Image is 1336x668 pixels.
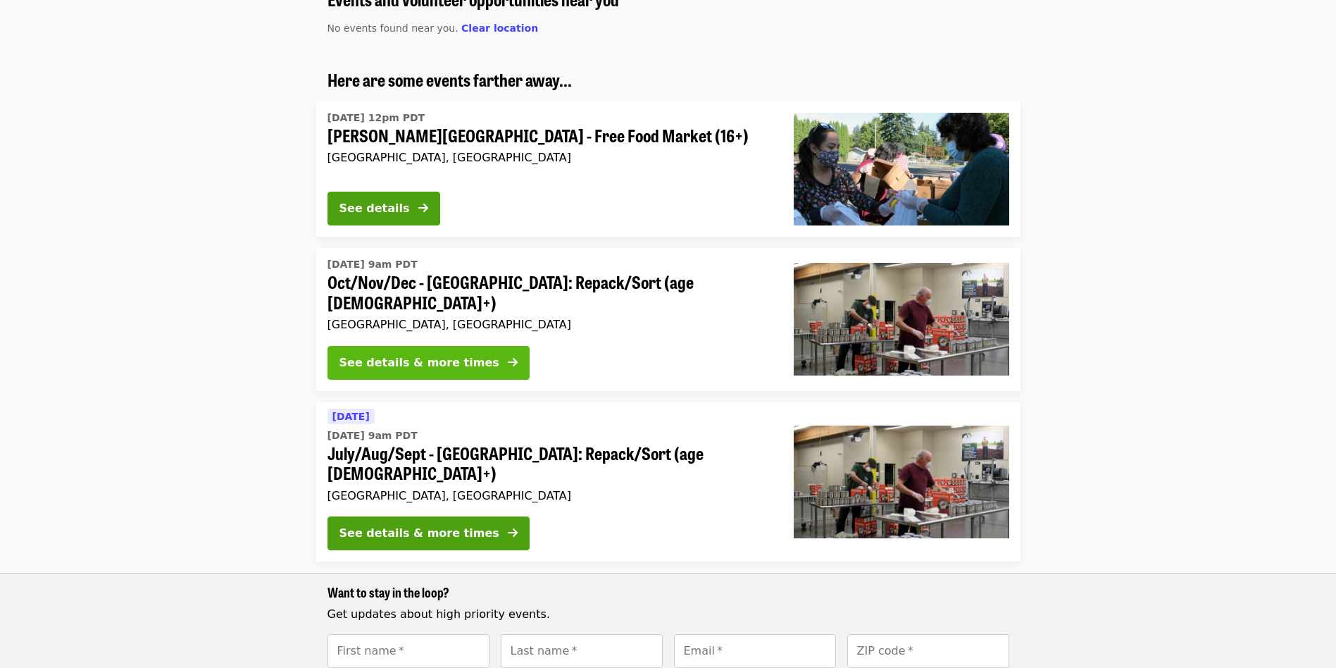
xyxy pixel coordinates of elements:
span: [PERSON_NAME][GEOGRAPHIC_DATA] - Free Food Market (16+) [327,125,771,146]
span: No events found near you. [327,23,458,34]
input: [object Object] [847,634,1009,668]
span: Clear location [461,23,538,34]
img: July/Aug/Sept - Portland: Repack/Sort (age 16+) organized by Oregon Food Bank [794,426,1009,538]
span: July/Aug/Sept - [GEOGRAPHIC_DATA]: Repack/Sort (age [DEMOGRAPHIC_DATA]+) [327,443,771,484]
span: Want to stay in the loop? [327,583,449,601]
a: See details for "Oct/Nov/Dec - Portland: Repack/Sort (age 16+)" [316,248,1020,391]
input: [object Object] [327,634,489,668]
input: [object Object] [501,634,663,668]
img: Oct/Nov/Dec - Portland: Repack/Sort (age 16+) organized by Oregon Food Bank [794,263,1009,376]
time: [DATE] 9am PDT [327,257,418,272]
button: See details & more times [327,346,530,380]
img: Sitton Elementary - Free Food Market (16+) organized by Oregon Food Bank [794,113,1009,225]
i: arrow-right icon [508,356,518,369]
span: Get updates about high priority events. [327,607,550,621]
span: Oct/Nov/Dec - [GEOGRAPHIC_DATA]: Repack/Sort (age [DEMOGRAPHIC_DATA]+) [327,272,771,313]
i: arrow-right icon [508,526,518,540]
div: [GEOGRAPHIC_DATA], [GEOGRAPHIC_DATA] [327,151,771,164]
i: arrow-right icon [418,202,428,215]
time: [DATE] 12pm PDT [327,111,425,125]
div: [GEOGRAPHIC_DATA], [GEOGRAPHIC_DATA] [327,489,771,502]
button: Clear location [461,21,538,36]
button: See details [327,192,440,225]
a: See details for "Sitton Elementary - Free Food Market (16+)" [316,101,1020,237]
button: See details & more times [327,517,530,550]
span: [DATE] [332,411,370,422]
time: [DATE] 9am PDT [327,428,418,443]
input: [object Object] [674,634,836,668]
div: See details & more times [339,525,499,542]
div: [GEOGRAPHIC_DATA], [GEOGRAPHIC_DATA] [327,318,771,331]
div: See details [339,200,410,217]
div: See details & more times [339,354,499,371]
a: See details for "July/Aug/Sept - Portland: Repack/Sort (age 16+)" [316,402,1020,562]
span: Here are some events farther away... [327,67,572,92]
